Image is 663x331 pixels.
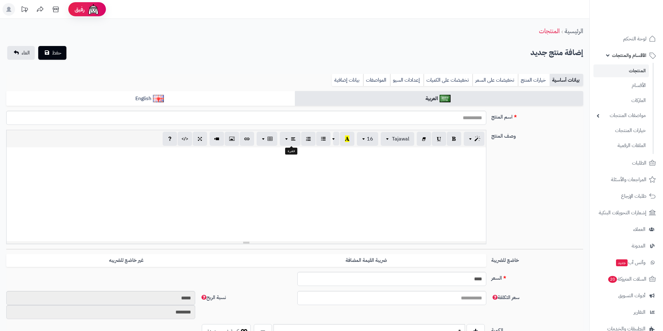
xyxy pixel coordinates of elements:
[472,74,518,86] a: تخفيضات على السعر
[489,254,586,264] label: خاضع للضريبة
[593,155,659,171] a: الطلبات
[285,148,297,155] div: فقرة
[593,64,649,77] a: المنتجات
[593,238,659,253] a: المدونة
[539,26,560,36] a: المنتجات
[52,49,61,57] span: حفظ
[200,294,226,301] span: نسبة الربح
[608,276,617,283] span: 20
[593,272,659,287] a: السلات المتروكة20
[75,6,85,13] span: رفيق
[615,258,645,267] span: وآتس آب
[593,222,659,237] a: العملاء
[424,74,472,86] a: تخفيضات على الكميات
[6,254,246,267] label: غير خاضع للضريبه
[357,132,378,146] button: 16
[518,74,550,86] a: خيارات المنتج
[17,3,32,17] a: تحديثات المنصة
[489,272,586,282] label: السعر
[621,192,646,201] span: طلبات الإرجاع
[332,74,363,86] a: بيانات إضافية
[565,26,583,36] a: الرئيسية
[593,172,659,187] a: المراجعات والأسئلة
[593,288,659,303] a: أدوات التسويق
[593,124,649,137] a: خيارات المنتجات
[608,275,646,283] span: السلات المتروكة
[611,175,646,184] span: المراجعات والأسئلة
[38,46,66,60] button: حفظ
[381,132,414,146] button: Tajawal
[530,46,583,59] h2: إضافة منتج جديد
[295,91,583,106] a: العربية
[363,74,390,86] a: المواصفات
[593,79,649,92] a: الأقسام
[7,46,35,60] a: الغاء
[489,111,586,121] label: اسم المنتج
[618,291,645,300] span: أدوات التسويق
[6,91,295,106] a: English
[632,242,645,250] span: المدونة
[612,51,646,60] span: الأقسام والمنتجات
[633,225,645,234] span: العملاء
[620,13,657,26] img: logo-2.png
[593,31,659,46] a: لوحة التحكم
[593,94,649,107] a: الماركات
[593,255,659,270] a: وآتس آبجديد
[593,205,659,220] a: إشعارات التحويلات البنكية
[599,208,646,217] span: إشعارات التحويلات البنكية
[593,189,659,204] a: طلبات الإرجاع
[440,95,451,102] img: العربية
[392,135,409,143] span: Tajawal
[153,95,164,102] img: English
[491,294,519,301] span: سعر التكلفة
[593,109,649,122] a: مواصفات المنتجات
[634,308,645,317] span: التقارير
[593,305,659,320] a: التقارير
[367,135,373,143] span: 16
[246,254,486,267] label: ضريبة القيمة المضافة
[550,74,583,86] a: بيانات أساسية
[489,130,586,140] label: وصف المنتج
[616,259,628,266] span: جديد
[22,49,30,57] span: الغاء
[87,3,100,16] img: ai-face.png
[623,34,646,43] span: لوحة التحكم
[632,159,646,167] span: الطلبات
[593,139,649,152] a: الملفات الرقمية
[390,74,424,86] a: إعدادات السيو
